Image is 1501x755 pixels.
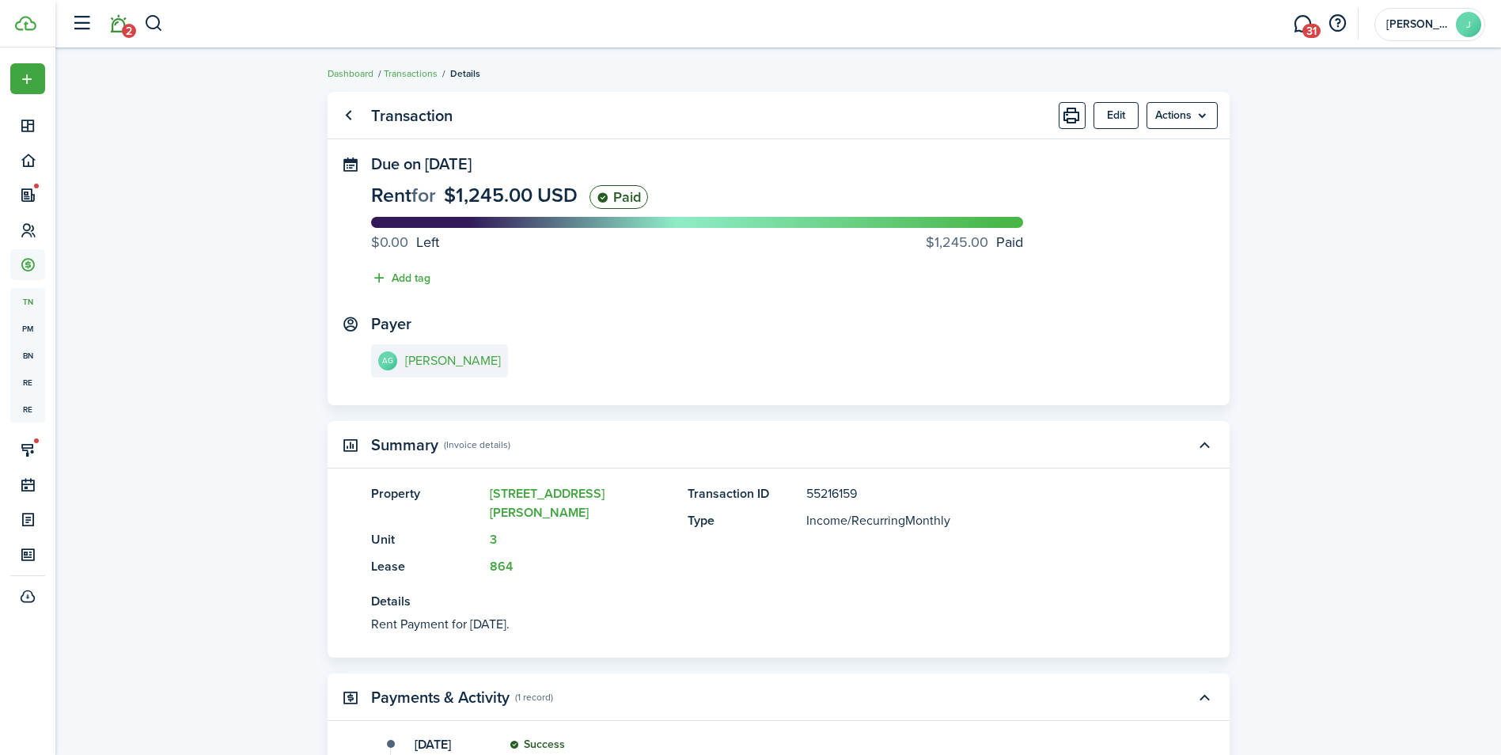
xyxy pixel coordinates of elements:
progress-caption-label: Paid [926,232,1023,253]
button: Toggle accordion [1191,684,1218,711]
button: Print [1059,102,1086,129]
e-details-info-title: [PERSON_NAME] [405,354,501,368]
span: Income [806,511,847,529]
span: Jennifer [1386,19,1450,30]
button: Search [144,10,164,37]
a: pm [10,315,45,342]
progress-caption-label-value: $0.00 [371,232,408,253]
panel-main-title: Type [688,511,798,530]
avatar-text: J [1456,12,1481,37]
button: Edit [1094,102,1139,129]
a: [STREET_ADDRESS][PERSON_NAME] [490,484,605,522]
progress-caption-label: Left [371,232,439,253]
span: 2 [122,24,136,38]
span: Rent [371,180,411,210]
transaction-details-activity-item-date: [DATE] [415,738,494,751]
panel-main-title: Payer [371,315,411,333]
panel-main-subtitle: (1 record) [515,690,553,704]
panel-main-title: Transaction [371,107,453,125]
panel-main-title: Details [371,592,1139,611]
a: tn [10,288,45,315]
a: Transactions [384,66,438,81]
button: Add tag [371,269,430,287]
a: Notifications [103,4,133,44]
span: Details [450,66,480,81]
button: Open resource center [1324,10,1351,37]
a: re [10,369,45,396]
span: Recurring Monthly [851,511,950,529]
a: Messaging [1287,4,1317,44]
status: Paid [589,185,648,209]
panel-main-description: Rent Payment for [DATE]. [371,615,1139,634]
panel-main-title: Lease [371,557,482,576]
a: bn [10,342,45,369]
panel-main-body: Toggle accordion [328,484,1230,658]
panel-main-subtitle: (Invoice details) [444,438,510,452]
a: 3 [490,530,497,548]
span: $1,245.00 USD [444,180,578,210]
button: Open menu [10,63,45,94]
menu-btn: Actions [1147,102,1218,129]
button: Open menu [1147,102,1218,129]
a: 864 [490,557,513,575]
panel-main-description: 55216159 [806,484,1139,503]
avatar-text: AG [378,351,397,370]
panel-main-title: Summary [371,436,438,454]
a: AG[PERSON_NAME] [371,344,508,377]
panel-main-description: / [806,511,1139,530]
img: TenantCloud [15,16,36,31]
panel-main-title: Transaction ID [688,484,798,503]
progress-caption-label-value: $1,245.00 [926,232,988,253]
panel-main-title: Property [371,484,482,522]
status: Success [510,738,565,751]
span: Due on [DATE] [371,152,472,176]
button: Open sidebar [66,9,97,39]
a: re [10,396,45,423]
a: Dashboard [328,66,373,81]
span: for [411,180,436,210]
a: Go back [335,102,362,129]
panel-main-title: Payments & Activity [371,689,510,707]
panel-main-title: Unit [371,530,482,549]
button: Toggle accordion [1191,431,1218,458]
span: 31 [1302,24,1321,38]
